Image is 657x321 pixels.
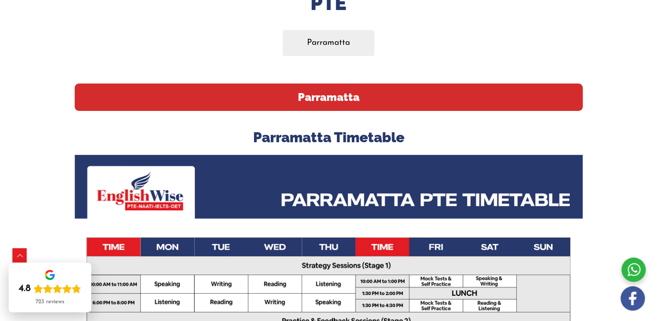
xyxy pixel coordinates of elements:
[19,283,31,295] div: 4.8
[75,128,583,147] h3: Parramatta Timetable
[283,30,374,56] a: Parramatta
[19,283,81,295] div: Rating: 4.8 out of 5
[75,84,583,111] h2: Parramatta
[36,298,64,305] div: 723 reviews
[621,286,645,311] img: white-facebook.png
